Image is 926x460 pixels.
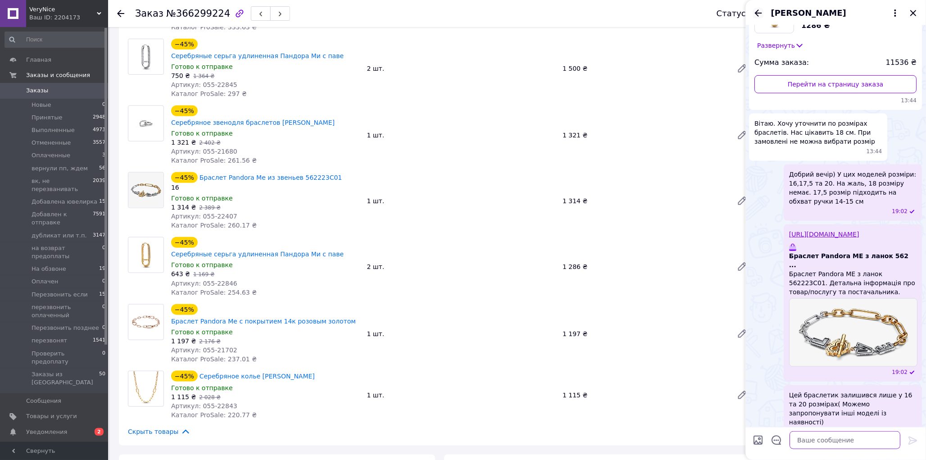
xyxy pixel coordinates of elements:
span: 11536 ₴ [886,58,917,68]
img: Браслет Pandora ME з ланок 562 ... [790,298,918,367]
span: 643 ₴ [171,270,190,278]
span: 13:44 12.10.2025 [867,148,883,155]
span: Перезвонить позднее [32,324,99,332]
div: −45% [171,105,198,116]
span: Перезвонить если [32,291,88,299]
span: 2948 [93,114,105,122]
div: −45% [171,39,198,50]
span: Принятые [32,114,63,122]
span: 2 389 ₴ [199,205,220,211]
span: 1 115 ₴ [171,393,196,401]
span: Заказы и сообщения [26,71,90,79]
span: VeryNice [29,5,97,14]
span: 0 [102,303,105,319]
span: Уведомления [26,428,67,436]
div: 1 115 ₴ [559,389,730,401]
span: 1 169 ₴ [193,271,214,278]
div: −45% [171,304,198,315]
img: Браслет Pandora Me с покрытием 14к розовым золотом [128,305,163,340]
span: Артикул: 055-22843 [171,402,237,410]
span: Сумма заказа: [755,58,809,68]
div: 1 314 ₴ [559,195,730,207]
span: Каталог ProSale: 297 ₴ [171,90,247,97]
span: Каталог ProSale: 254.63 ₴ [171,289,257,296]
span: вернули пп, ждем [32,164,88,173]
div: 2 шт. [363,62,559,75]
span: 3 [102,151,105,159]
span: Готово к отправке [171,261,233,269]
span: 19:02 12.10.2025 [892,369,908,376]
img: Серебряное колье Пандора Ми [128,371,163,406]
span: 15 [99,198,105,206]
span: Заказ [135,8,163,19]
span: Артикул: 055-22407 [171,213,237,220]
button: [PERSON_NAME] [771,7,901,19]
span: Главная [26,56,51,64]
div: 2 шт. [363,260,559,273]
button: Развернуть [755,41,807,50]
span: Выполненные [32,126,75,134]
span: 19 [99,265,105,273]
div: 1 шт. [363,195,559,207]
div: −45% [171,237,198,248]
span: Готово к отправке [171,328,233,336]
span: Артикул: 055-22845 [171,81,237,88]
span: Артикул: 055-21680 [171,148,237,155]
span: Готово к отправке [171,63,233,70]
span: Готово к отправке [171,130,233,137]
span: Артикул: 055-22846 [171,280,237,287]
div: 1 197 ₴ [559,328,730,340]
span: Каталог ProSale: 333.63 ₴ [171,23,257,31]
button: Назад [753,8,764,18]
span: Новые [32,101,51,109]
span: Браслет Pandora ME з ланок 562223C01. Детальна інформація про товар/послугу та постачальника. Цін... [790,269,917,296]
div: 16 [171,183,360,192]
span: перезвонят [32,337,67,345]
a: Серебряные серьга удлиненная Пандора Ми с паве [171,250,344,258]
img: Браслет Pandora Me из звеньев 562223C01 [128,173,163,208]
span: Добрий вечір) У цих моделей розміри: 16,17,5 та 20. На жаль, 18 розміру немає. 17,5 розмір підход... [790,170,917,206]
span: 0 [102,101,105,109]
div: 1 500 ₴ [559,62,730,75]
span: 2 176 ₴ [199,338,220,345]
span: Сообщения [26,397,61,405]
span: Каталог ProSale: 220.77 ₴ [171,411,257,419]
span: 1286 ₴ [802,21,831,30]
span: перезвонить оплаченный [32,303,102,319]
span: 1 197 ₴ [171,337,196,345]
button: Открыть шаблоны ответов [771,434,783,446]
a: [URL][DOMAIN_NAME] [790,231,860,238]
span: 1 321 ₴ [171,139,196,146]
a: Редактировать [733,126,751,144]
span: Оплаченные [32,151,70,159]
img: Серебряное звенодля браслетов Пандора Ми [128,106,163,141]
span: Скрыть товары [128,427,191,437]
span: Вітаю. Хочу уточнити по розмірах браслетів. Нас цікавить 18 см. При замовлені не можна вибрати ро... [755,119,882,146]
span: Заказы [26,87,48,95]
span: 0 [102,350,105,366]
span: На обзвоне [32,265,66,273]
span: Браслет Pandora ME з ланок 562 ... [790,251,917,269]
span: Добавлен к отправке [32,210,93,227]
div: −45% [171,371,198,382]
div: 1 шт. [363,389,559,401]
div: −45% [171,172,198,183]
span: Готово к отправке [171,384,233,392]
div: 1 шт. [363,328,559,340]
a: Браслет Pandora Me из звеньев 562223C01 [200,174,342,181]
a: Браслет Pandora Me с покрытием 14к розовым золотом [171,318,356,325]
span: [PERSON_NAME] [771,7,846,19]
span: 13:44 12.10.2025 [755,97,917,105]
a: Серебряные серьга удлиненная Пандора Ми с паве [171,52,344,59]
span: 2 [95,428,104,436]
img: Серебряные серьга удлиненная Пандора Ми с паве [128,237,163,273]
a: Редактировать [733,325,751,343]
a: Редактировать [733,59,751,77]
img: Браслет Pandora ME з ланок 562 ... [790,244,797,251]
div: Вернуться назад [117,9,124,18]
span: Каталог ProSale: 260.17 ₴ [171,222,257,229]
input: Поиск [5,32,106,48]
span: 2 028 ₴ [199,394,220,401]
span: 2 402 ₴ [199,140,220,146]
span: 0 [102,324,105,332]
